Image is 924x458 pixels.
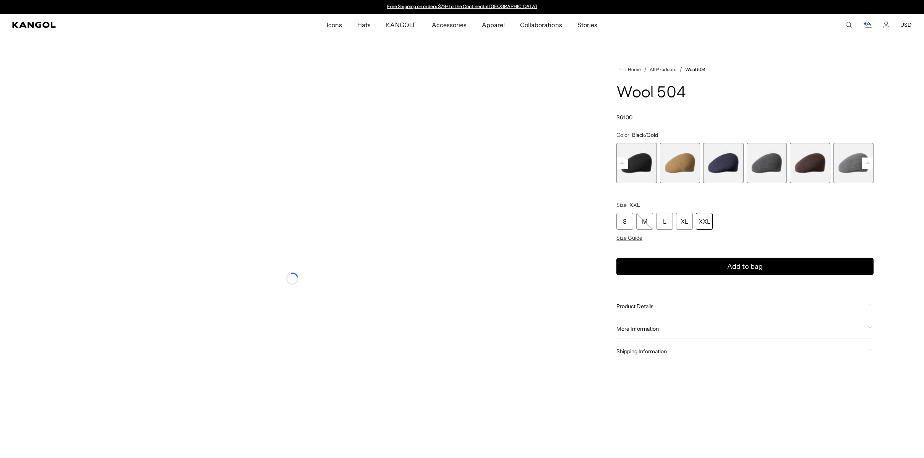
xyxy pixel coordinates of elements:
[383,4,541,10] div: Announcement
[12,22,217,28] a: Kangol
[626,67,641,72] span: Home
[616,65,874,74] nav: breadcrumbs
[474,14,512,36] a: Apparel
[616,325,864,332] span: More Information
[656,213,673,230] div: L
[319,14,350,36] a: Icons
[632,132,658,138] span: Black/Gold
[747,143,787,183] label: Dark Flannel
[350,14,378,36] a: Hats
[676,65,682,74] li: /
[629,201,640,208] span: XXL
[727,261,763,272] span: Add to bag
[616,143,657,183] div: 10 of 21
[790,143,830,183] label: Espresso
[616,143,657,183] label: Black/Gold
[383,4,541,10] slideshow-component: Announcement bar
[650,67,676,72] a: All Products
[833,143,874,183] label: Flannel
[676,213,693,230] div: XL
[482,14,505,36] span: Apparel
[357,14,371,36] span: Hats
[660,143,700,183] div: 11 of 21
[570,14,605,36] a: Stories
[685,67,705,72] a: Wool 504
[636,213,653,230] div: M
[616,213,633,230] div: S
[696,213,713,230] div: XXL
[616,258,874,275] button: Add to bag
[747,143,787,183] div: 13 of 21
[387,3,537,9] a: Free Shipping on orders $79+ to the Continental [GEOGRAPHIC_DATA]
[863,21,872,28] button: Cart
[790,143,830,183] div: 14 of 21
[424,14,474,36] a: Accessories
[703,143,743,183] div: 12 of 21
[616,201,627,208] span: Size
[616,85,874,102] h1: Wool 504
[660,143,700,183] label: Camel
[833,143,874,183] div: 15 of 21
[703,143,743,183] label: Dark Blue
[883,21,890,28] a: Account
[383,4,541,10] div: 1 of 2
[900,21,912,28] button: USD
[378,14,424,36] a: KANGOLF
[641,65,647,74] li: /
[327,14,342,36] span: Icons
[616,303,864,310] span: Product Details
[616,234,642,241] span: Size Guide
[616,132,629,138] span: Color
[386,14,416,36] span: KANGOLF
[520,14,562,36] span: Collaborations
[616,114,632,121] span: $61.00
[432,14,467,36] span: Accessories
[616,348,864,355] span: Shipping Information
[512,14,569,36] a: Collaborations
[577,14,597,36] span: Stories
[845,21,852,28] summary: Search here
[619,66,641,73] a: Home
